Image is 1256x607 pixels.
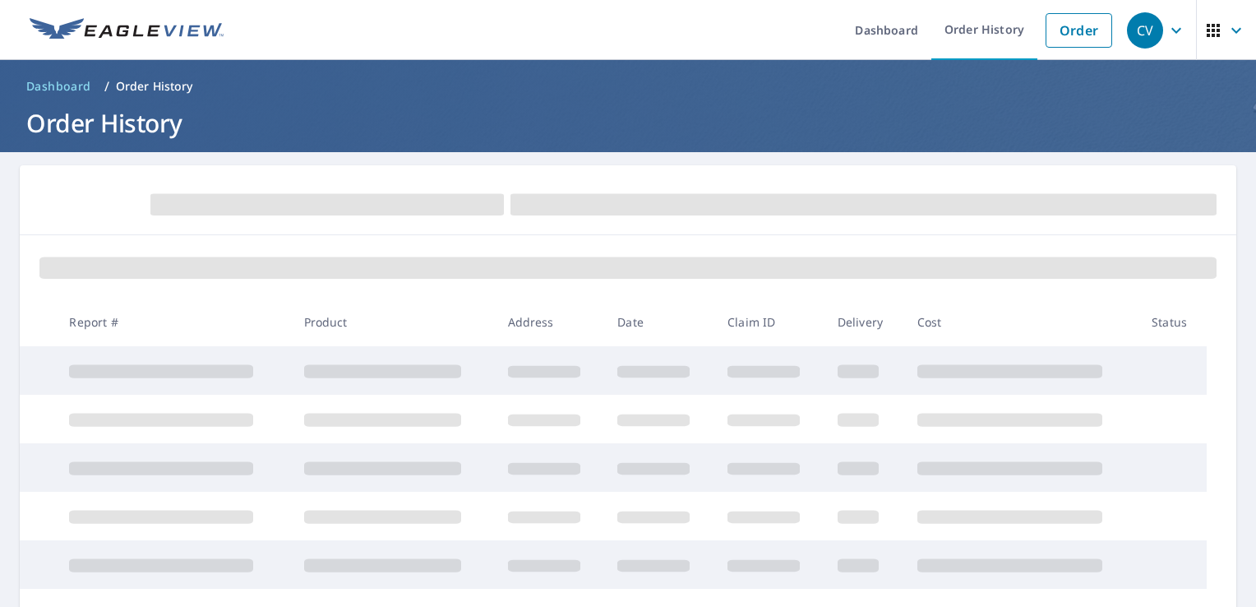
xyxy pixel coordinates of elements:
th: Address [495,298,605,346]
th: Claim ID [714,298,824,346]
div: CV [1127,12,1163,49]
a: Dashboard [20,73,98,100]
th: Report # [56,298,290,346]
th: Delivery [824,298,904,346]
th: Product [291,298,495,346]
img: EV Logo [30,18,224,43]
h1: Order History [20,106,1236,140]
span: Dashboard [26,78,91,95]
li: / [104,76,109,96]
a: Order [1046,13,1112,48]
p: Order History [116,78,193,95]
th: Cost [904,298,1138,346]
nav: breadcrumb [20,73,1236,100]
th: Status [1138,298,1207,346]
th: Date [604,298,714,346]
